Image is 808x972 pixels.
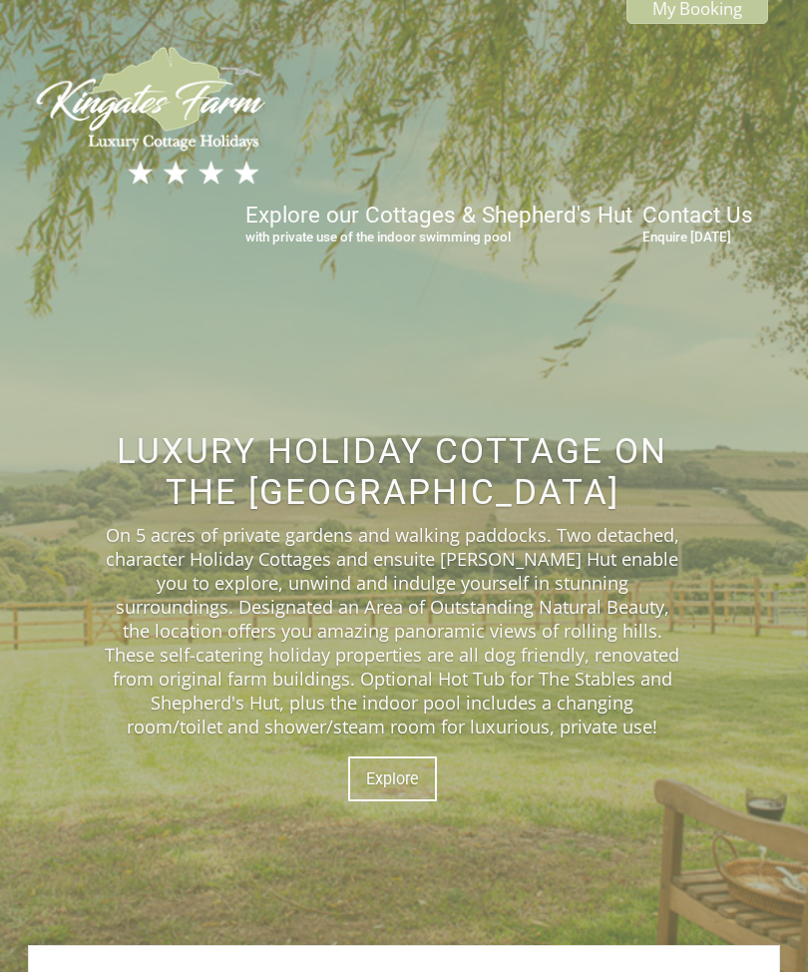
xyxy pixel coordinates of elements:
a: Explore our Cottages & Shepherd's Hutwith private use of the indoor swimming pool [245,202,632,244]
p: On 5 acres of private gardens and walking paddocks. Two detached, character Holiday Cottages and ... [101,523,683,738]
a: Explore [348,756,437,801]
img: Kingates Farm [28,42,277,190]
a: Contact UsEnquire [DATE] [642,202,753,244]
h2: Luxury Holiday Cottage on The [GEOGRAPHIC_DATA] [101,431,683,513]
small: with private use of the indoor swimming pool [245,230,632,244]
small: Enquire [DATE] [642,230,753,244]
